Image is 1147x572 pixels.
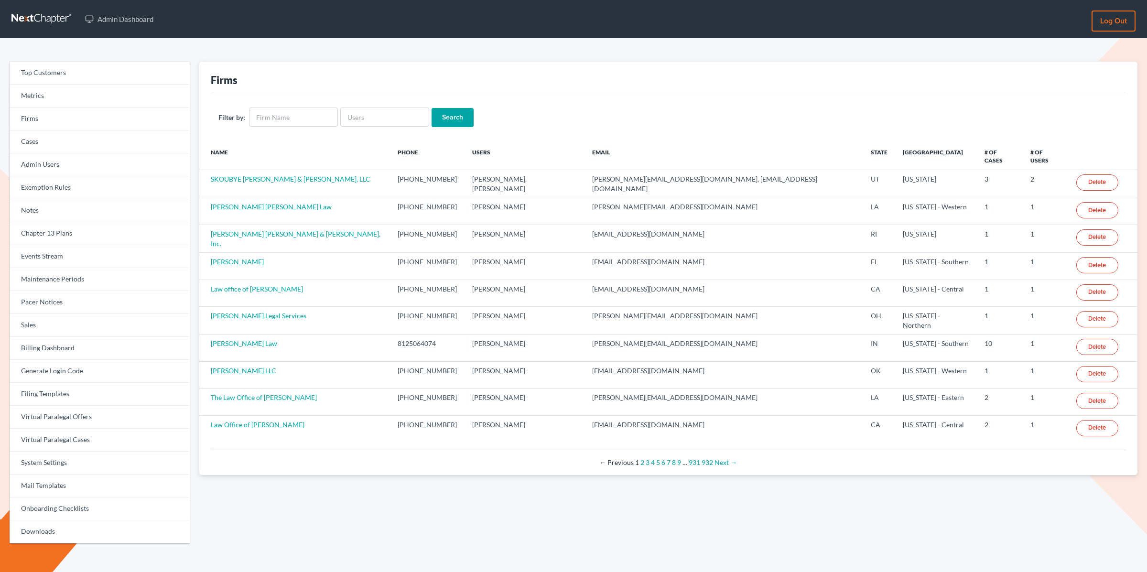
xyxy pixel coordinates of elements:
[1092,11,1136,32] a: Log out
[672,458,676,466] a: Page 8
[895,415,977,442] td: [US_STATE] - Central
[80,11,158,28] a: Admin Dashboard
[863,362,895,389] td: OK
[10,291,190,314] a: Pacer Notices
[390,307,465,335] td: [PHONE_NUMBER]
[211,73,238,87] div: Firms
[10,520,190,543] a: Downloads
[863,389,895,415] td: LA
[10,85,190,108] a: Metrics
[863,280,895,306] td: CA
[661,458,665,466] a: Page 6
[390,225,465,253] td: [PHONE_NUMBER]
[977,170,1023,198] td: 3
[465,415,584,442] td: [PERSON_NAME]
[689,458,700,466] a: Page 931
[211,175,370,183] a: SKOUBYE [PERSON_NAME] & [PERSON_NAME], LLC
[390,170,465,198] td: [PHONE_NUMBER]
[465,142,584,170] th: Users
[10,199,190,222] a: Notes
[584,335,863,361] td: [PERSON_NAME][EMAIL_ADDRESS][DOMAIN_NAME]
[10,268,190,291] a: Maintenance Periods
[895,142,977,170] th: [GEOGRAPHIC_DATA]
[863,253,895,280] td: FL
[977,225,1023,253] td: 1
[1023,335,1069,361] td: 1
[211,230,380,248] a: [PERSON_NAME] [PERSON_NAME] & [PERSON_NAME], Inc.
[10,383,190,406] a: Filing Templates
[584,389,863,415] td: [PERSON_NAME][EMAIL_ADDRESS][DOMAIN_NAME]
[465,253,584,280] td: [PERSON_NAME]
[211,312,306,320] a: [PERSON_NAME] Legal Services
[895,389,977,415] td: [US_STATE] - Eastern
[10,176,190,199] a: Exemption Rules
[465,362,584,389] td: [PERSON_NAME]
[682,458,687,466] span: …
[1023,198,1069,225] td: 1
[218,458,1118,467] div: Pagination
[1023,362,1069,389] td: 1
[10,497,190,520] a: Onboarding Checklists
[390,415,465,442] td: [PHONE_NUMBER]
[249,108,338,127] input: Firm Name
[863,198,895,225] td: LA
[199,142,390,170] th: Name
[977,253,1023,280] td: 1
[702,458,713,466] a: Page 932
[584,362,863,389] td: [EMAIL_ADDRESS][DOMAIN_NAME]
[1076,202,1118,218] a: Delete
[211,421,304,429] a: Law Office of [PERSON_NAME]
[211,285,303,293] a: Law office of [PERSON_NAME]
[599,458,634,466] span: Previous page
[863,225,895,253] td: RI
[10,130,190,153] a: Cases
[863,170,895,198] td: UT
[895,335,977,361] td: [US_STATE] - Southern
[714,458,737,466] a: Next page
[1023,280,1069,306] td: 1
[895,170,977,198] td: [US_STATE]
[465,335,584,361] td: [PERSON_NAME]
[977,307,1023,335] td: 1
[677,458,681,466] a: Page 9
[10,337,190,360] a: Billing Dashboard
[635,458,639,466] em: Page 1
[977,362,1023,389] td: 1
[211,367,276,375] a: [PERSON_NAME] LLC
[584,142,863,170] th: Email
[211,393,317,401] a: The Law Office of [PERSON_NAME]
[1076,311,1118,327] a: Delete
[1076,420,1118,436] a: Delete
[1076,366,1118,382] a: Delete
[10,153,190,176] a: Admin Users
[465,307,584,335] td: [PERSON_NAME]
[340,108,429,127] input: Users
[977,198,1023,225] td: 1
[863,142,895,170] th: State
[10,429,190,452] a: Virtual Paralegal Cases
[10,222,190,245] a: Chapter 13 Plans
[465,198,584,225] td: [PERSON_NAME]
[390,253,465,280] td: [PHONE_NUMBER]
[895,253,977,280] td: [US_STATE] - Southern
[10,314,190,337] a: Sales
[640,458,644,466] a: Page 2
[1023,142,1069,170] th: # of Users
[584,253,863,280] td: [EMAIL_ADDRESS][DOMAIN_NAME]
[10,475,190,497] a: Mail Templates
[390,335,465,361] td: 8125064074
[667,458,671,466] a: Page 7
[895,280,977,306] td: [US_STATE] - Central
[977,280,1023,306] td: 1
[1076,284,1118,301] a: Delete
[863,335,895,361] td: IN
[10,245,190,268] a: Events Stream
[211,203,332,211] a: [PERSON_NAME] [PERSON_NAME] Law
[465,225,584,253] td: [PERSON_NAME]
[895,225,977,253] td: [US_STATE]
[211,339,277,347] a: [PERSON_NAME] Law
[1023,253,1069,280] td: 1
[10,62,190,85] a: Top Customers
[211,258,264,266] a: [PERSON_NAME]
[390,389,465,415] td: [PHONE_NUMBER]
